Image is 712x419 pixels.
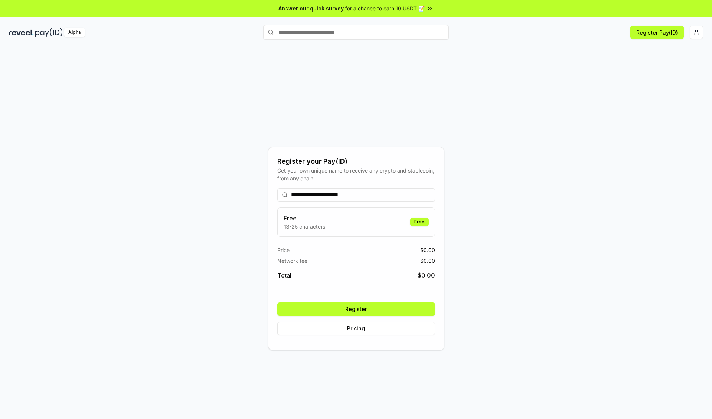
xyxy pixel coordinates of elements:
[410,218,429,226] div: Free
[64,28,85,37] div: Alpha
[345,4,425,12] span: for a chance to earn 10 USDT 📝
[420,246,435,254] span: $ 0.00
[277,167,435,182] div: Get your own unique name to receive any crypto and stablecoin, from any chain
[630,26,684,39] button: Register Pay(ID)
[35,28,63,37] img: pay_id
[277,322,435,335] button: Pricing
[277,257,307,265] span: Network fee
[420,257,435,265] span: $ 0.00
[418,271,435,280] span: $ 0.00
[277,271,291,280] span: Total
[284,223,325,230] p: 13-25 characters
[277,156,435,167] div: Register your Pay(ID)
[9,28,34,37] img: reveel_dark
[278,4,344,12] span: Answer our quick survey
[284,214,325,223] h3: Free
[277,246,290,254] span: Price
[277,302,435,316] button: Register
